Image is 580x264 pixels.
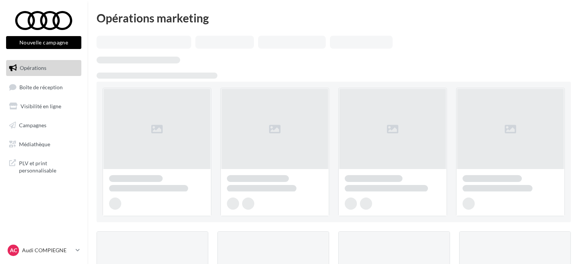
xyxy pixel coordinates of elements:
div: Opérations marketing [97,12,571,24]
button: Nouvelle campagne [6,36,81,49]
a: Campagnes [5,117,83,133]
a: Opérations [5,60,83,76]
span: AC [10,247,17,254]
span: Opérations [20,65,46,71]
span: Campagnes [19,122,46,128]
a: AC Audi COMPIEGNE [6,243,81,258]
span: Visibilité en ligne [21,103,61,109]
p: Audi COMPIEGNE [22,247,73,254]
a: Médiathèque [5,136,83,152]
span: Boîte de réception [19,84,63,90]
a: Visibilité en ligne [5,98,83,114]
a: PLV et print personnalisable [5,155,83,177]
span: PLV et print personnalisable [19,158,78,174]
span: Médiathèque [19,141,50,147]
a: Boîte de réception [5,79,83,95]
